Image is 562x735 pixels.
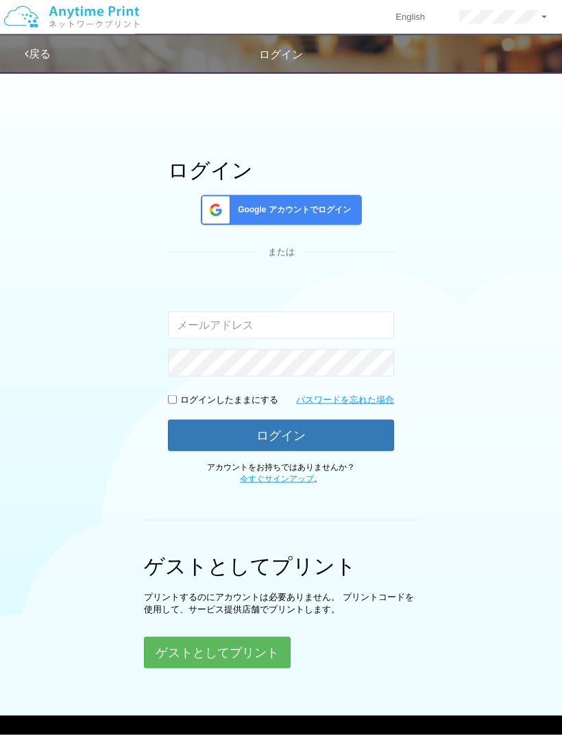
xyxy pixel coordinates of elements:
span: 。 [240,474,322,484]
h1: ゲストとしてプリント [144,555,418,577]
p: プリントするのにアカウントは必要ありません。 プリントコードを使用して、サービス提供店舗でプリントします。 [144,591,418,616]
span: ログイン [259,49,303,60]
a: 戻る [25,48,51,60]
input: メールアドレス [168,312,394,339]
span: Google アカウントでログイン [232,204,351,216]
button: ログイン [168,420,394,451]
button: ゲストとしてプリント [144,637,291,669]
a: 今すぐサインアップ [240,474,314,484]
a: パスワードを忘れた場合 [296,394,394,407]
h1: ログイン [168,159,394,182]
p: アカウントをお持ちではありませんか？ [168,462,394,485]
div: または [168,246,394,259]
p: ログインしたままにする [180,394,278,407]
